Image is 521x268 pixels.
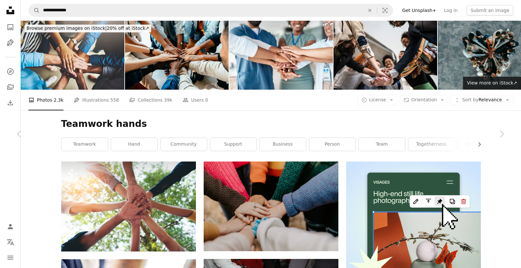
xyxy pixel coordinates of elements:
[440,5,461,16] a: Log in
[411,97,437,102] span: Orientation
[29,4,40,17] button: Search Unsplash
[467,5,513,16] button: Submit an image
[4,236,17,249] button: Language
[4,251,17,264] button: Menu
[27,26,107,31] span: Browse premium images on iStock |
[4,65,17,78] a: Explore
[400,95,448,105] button: Orientation
[74,90,119,110] a: Illustrations 558
[183,90,208,110] a: Users 0
[4,21,17,34] a: Photos
[359,138,405,151] a: team
[161,138,207,151] a: community
[451,95,513,105] button: Sort byRelevance
[61,162,196,251] img: Diverse multiethnic Partners hands together teamwork group of multiracial people meeting join han...
[204,203,338,209] a: person in red sweater holding babys hand
[363,4,377,17] button: Clear
[21,21,155,36] a: Browse premium images on iStock|20% off at iStock↗
[398,5,440,16] a: Get Unsplash+
[377,4,393,17] button: Visual search
[125,21,229,90] img: Teamwork concept with diverse hands joining together, symbolizing unity, cooperation, and collabo...
[260,138,306,151] a: business
[25,25,151,32] div: 20% off at iStock ↗
[164,96,172,104] span: 39k
[458,138,504,151] a: collaboration
[462,97,502,103] span: Relevance
[204,162,338,251] img: person in red sweater holding babys hand
[229,21,333,90] img: Hands together of doctors and nurses in healthcare teamwork, solidarity and support in hospital d...
[408,138,455,151] a: togetherness
[61,204,196,209] a: Diverse multiethnic Partners hands together teamwork group of multiracial people meeting join han...
[473,138,481,151] button: scroll list to the right
[462,97,478,102] span: Sort by
[62,138,108,151] a: teamwork
[21,21,124,90] img: Getting it done through teamwork
[4,96,17,109] a: Download History
[4,81,17,94] a: Collections
[111,138,157,151] a: hand
[205,96,208,104] span: 0
[110,96,119,104] span: 558
[210,138,256,151] a: support
[482,103,521,165] a: Next
[358,95,398,105] button: License
[369,97,386,102] span: License
[467,80,517,85] span: View more on iStock ↗
[4,36,17,49] a: Illustrations
[61,118,481,130] h1: Teamwork hands
[463,77,521,90] a: View more on iStock↗
[28,4,393,17] form: Find visuals sitewide
[309,138,356,151] a: person
[4,220,17,233] a: Log in / Sign up
[334,21,437,90] img: Coworkers with stacked hands at the office
[129,90,172,110] a: Collections 39k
